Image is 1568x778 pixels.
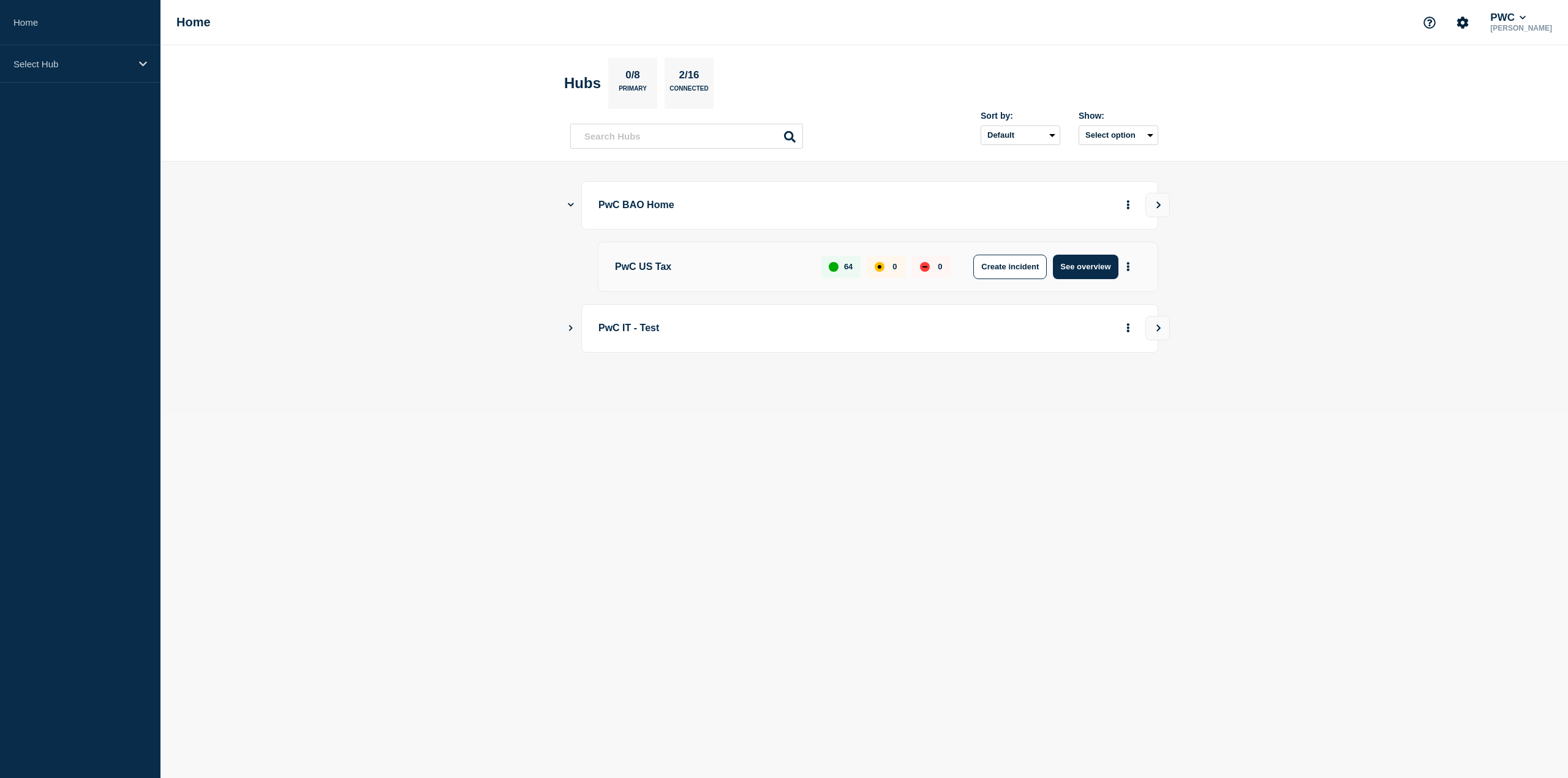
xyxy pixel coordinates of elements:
h1: Home [176,15,211,29]
p: 0 [892,262,897,271]
button: Create incident [973,255,1047,279]
button: Account settings [1450,10,1476,36]
p: 0/8 [621,69,645,85]
h2: Hubs [564,75,601,92]
div: down [920,262,930,272]
button: More actions [1120,194,1136,217]
p: Primary [619,85,647,98]
select: Sort by [981,125,1060,145]
p: PwC US Tax [615,255,807,279]
button: Select option [1079,125,1158,145]
button: Support [1417,10,1442,36]
input: Search Hubs [570,124,803,149]
p: Select Hub [13,59,131,69]
button: See overview [1053,255,1118,279]
p: [PERSON_NAME] [1488,24,1555,32]
button: More actions [1120,255,1136,278]
button: Show Connected Hubs [568,324,574,333]
div: Sort by: [981,111,1060,121]
p: 2/16 [674,69,704,85]
button: Show Connected Hubs [568,201,574,210]
p: 0 [938,262,942,271]
button: View [1145,193,1170,217]
p: PwC IT - Test [598,317,937,340]
p: 64 [844,262,853,271]
button: PWC [1488,12,1528,24]
p: PwC BAO Home [598,194,937,217]
div: affected [875,262,884,272]
p: Connected [669,85,708,98]
div: Show: [1079,111,1158,121]
button: More actions [1120,317,1136,340]
button: View [1145,316,1170,340]
div: up [829,262,839,272]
